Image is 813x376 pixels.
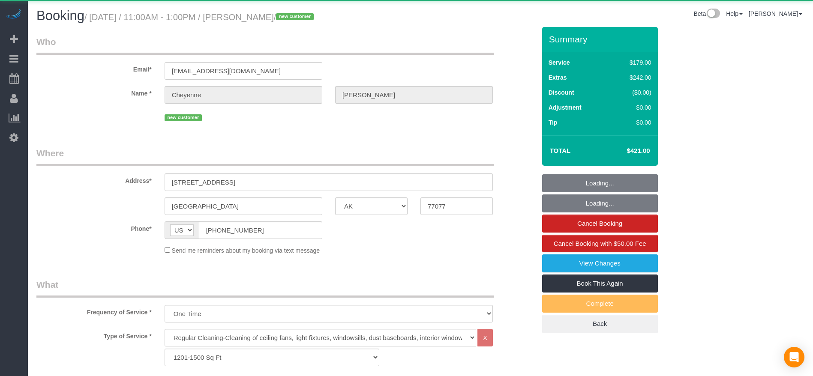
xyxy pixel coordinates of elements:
span: / [274,12,316,22]
div: Open Intercom Messenger [784,347,804,367]
a: Beta [693,10,720,17]
label: Phone* [30,221,158,233]
a: Cancel Booking with $50.00 Fee [542,235,658,253]
span: Cancel Booking with $50.00 Fee [554,240,646,247]
legend: Where [36,147,494,166]
input: Phone* [199,221,322,239]
span: new customer [276,13,313,20]
div: $242.00 [612,73,651,82]
span: Send me reminders about my booking via text message [172,247,320,254]
label: Type of Service * [30,329,158,340]
strong: Total [550,147,571,154]
a: Book This Again [542,275,658,292]
img: Automaid Logo [5,9,22,21]
label: Frequency of Service * [30,305,158,316]
input: Zip Code* [420,197,493,215]
span: Booking [36,8,84,23]
input: City* [165,197,322,215]
input: Last Name* [335,86,493,104]
h4: $421.00 [601,147,650,155]
h3: Summary [549,34,654,44]
a: Help [726,10,743,17]
input: First Name* [165,86,322,104]
label: Name * [30,86,158,98]
label: Address* [30,173,158,185]
div: $179.00 [612,58,651,67]
div: $0.00 [612,118,651,127]
small: / [DATE] / 11:00AM - 1:00PM / [PERSON_NAME] [84,12,316,22]
a: [PERSON_NAME] [749,10,802,17]
img: New interface [706,9,720,20]
label: Tip [549,118,558,127]
label: Email* [30,62,158,74]
div: ($0.00) [612,88,651,97]
label: Adjustment [549,103,582,112]
a: Back [542,315,658,333]
legend: Who [36,36,494,55]
label: Discount [549,88,574,97]
label: Service [549,58,570,67]
span: new customer [165,114,202,121]
div: $0.00 [612,103,651,112]
input: Email* [165,62,322,80]
legend: What [36,278,494,298]
a: View Changes [542,254,658,272]
a: Cancel Booking [542,215,658,233]
label: Extras [549,73,567,82]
